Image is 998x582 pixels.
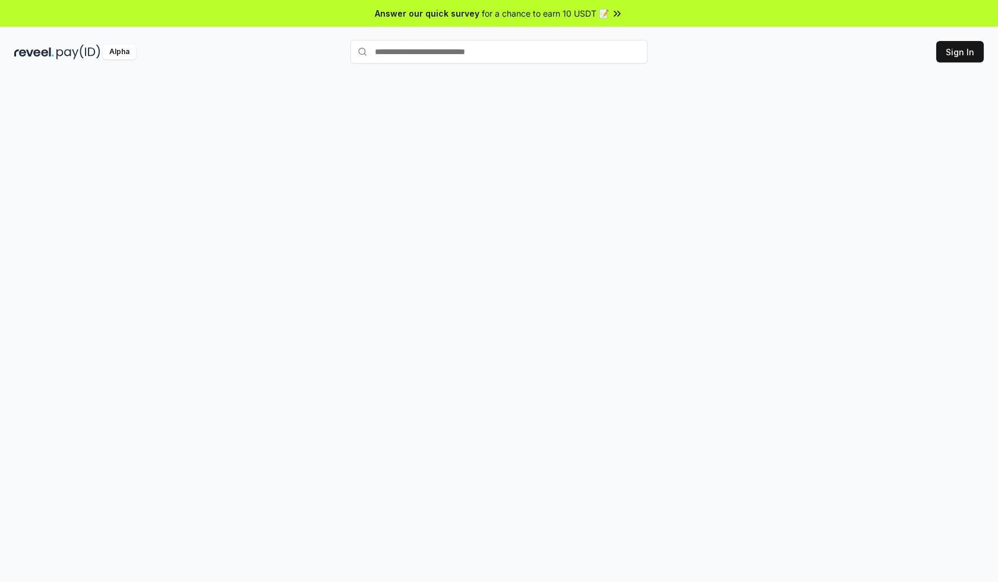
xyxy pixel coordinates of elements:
[14,45,54,59] img: reveel_dark
[936,41,984,62] button: Sign In
[103,45,136,59] div: Alpha
[482,7,609,20] span: for a chance to earn 10 USDT 📝
[56,45,100,59] img: pay_id
[375,7,479,20] span: Answer our quick survey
